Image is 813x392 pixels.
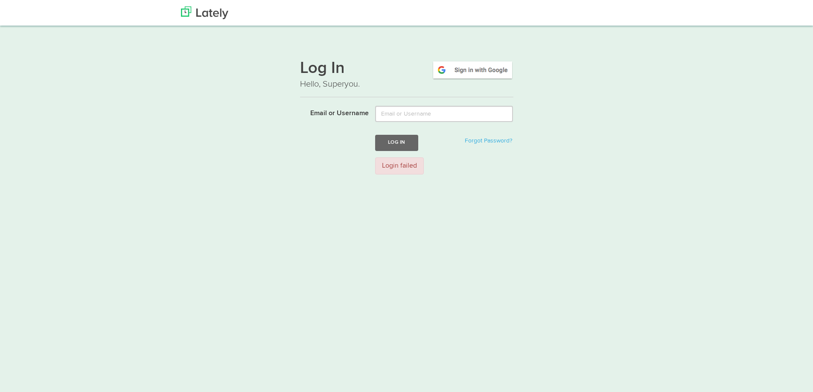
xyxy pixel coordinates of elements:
[181,6,228,19] img: Lately
[432,60,513,80] img: google-signin.png
[375,135,418,151] button: Log In
[300,78,513,90] p: Hello, Superyou.
[465,138,512,144] a: Forgot Password?
[375,106,513,122] input: Email or Username
[300,60,513,78] h1: Log In
[375,157,424,175] div: Login failed
[294,106,369,119] label: Email or Username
